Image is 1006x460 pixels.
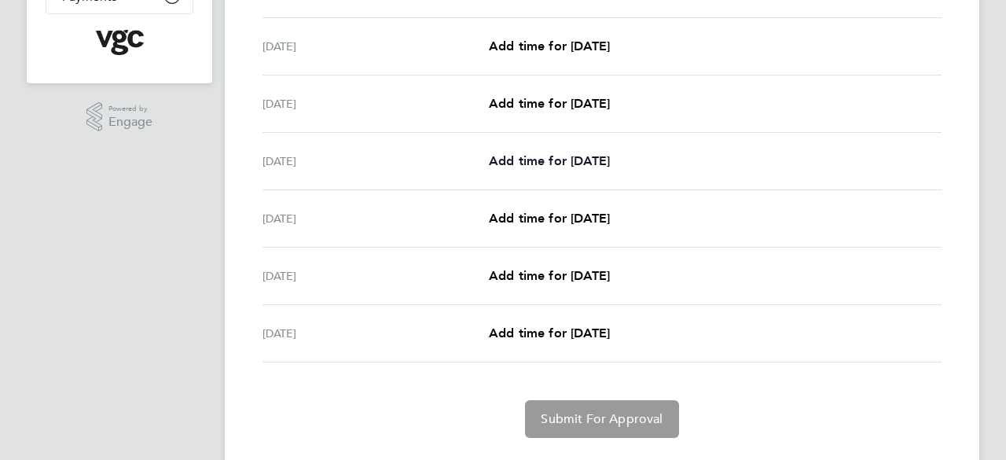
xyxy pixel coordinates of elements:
[489,267,610,285] a: Add time for [DATE]
[489,152,610,171] a: Add time for [DATE]
[263,324,489,343] div: [DATE]
[489,326,610,340] span: Add time for [DATE]
[263,267,489,285] div: [DATE]
[263,37,489,56] div: [DATE]
[489,94,610,113] a: Add time for [DATE]
[489,211,610,226] span: Add time for [DATE]
[489,96,610,111] span: Add time for [DATE]
[489,153,610,168] span: Add time for [DATE]
[489,37,610,56] a: Add time for [DATE]
[86,102,153,132] a: Powered byEngage
[489,268,610,283] span: Add time for [DATE]
[263,94,489,113] div: [DATE]
[96,30,144,55] img: vgcgroup-logo-retina.png
[108,102,152,116] span: Powered by
[489,324,610,343] a: Add time for [DATE]
[263,209,489,228] div: [DATE]
[46,30,193,55] a: Go to home page
[263,152,489,171] div: [DATE]
[108,116,152,129] span: Engage
[489,209,610,228] a: Add time for [DATE]
[489,39,610,53] span: Add time for [DATE]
